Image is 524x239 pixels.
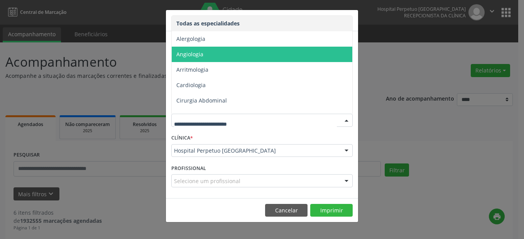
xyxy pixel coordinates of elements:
[176,97,227,104] span: Cirurgia Abdominal
[310,204,353,217] button: Imprimir
[176,112,224,119] span: Cirurgia Bariatrica
[176,81,206,89] span: Cardiologia
[176,50,203,58] span: Angiologia
[176,35,205,42] span: Alergologia
[171,15,260,25] h5: Relatório de agendamentos
[265,204,308,217] button: Cancelar
[174,177,240,185] span: Selecione um profissional
[174,147,337,155] span: Hospital Perpetuo [GEOGRAPHIC_DATA]
[171,132,193,144] label: CLÍNICA
[171,162,206,174] label: PROFISSIONAL
[176,66,208,73] span: Arritmologia
[343,10,358,29] button: Close
[176,20,240,27] span: Todas as especialidades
